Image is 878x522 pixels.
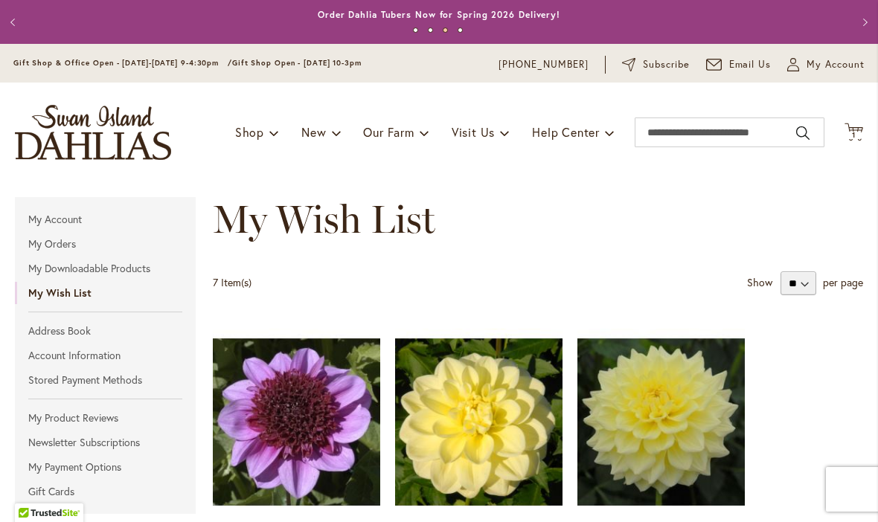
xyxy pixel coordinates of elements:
[363,124,414,140] span: Our Farm
[15,320,196,342] a: Address Book
[15,208,196,231] a: My Account
[15,233,196,255] a: My Orders
[443,28,448,33] button: 3 of 4
[11,469,53,511] iframe: Launch Accessibility Center
[15,282,196,304] strong: My Wish List
[852,130,856,140] span: 1
[499,57,589,72] a: [PHONE_NUMBER]
[15,344,196,367] a: Account Information
[15,407,196,429] a: My Product Reviews
[452,124,495,140] span: Visit Us
[729,57,772,72] span: Email Us
[428,28,433,33] button: 2 of 4
[845,123,863,143] button: 1
[15,456,196,478] a: My Payment Options
[232,58,362,68] span: Gift Shop Open - [DATE] 10-3pm
[747,275,772,289] strong: Show
[458,28,463,33] button: 4 of 4
[15,369,196,391] a: Stored Payment Methods
[235,124,264,140] span: Shop
[13,58,232,68] span: Gift Shop & Office Open - [DATE]-[DATE] 9-4:30pm /
[622,57,690,72] a: Subscribe
[15,257,196,280] a: My Downloadable Products
[213,196,435,242] span: My Wish List
[301,124,326,140] span: New
[848,7,878,37] button: Next
[807,57,865,72] span: My Account
[823,275,863,289] span: per page
[643,57,690,72] span: Subscribe
[213,275,251,289] span: 7 Item(s)
[15,431,196,454] a: Newsletter Subscriptions
[532,124,600,140] span: Help Center
[15,105,171,160] a: store logo
[787,57,865,72] button: My Account
[15,480,196,503] a: Gift Cards
[318,9,560,20] a: Order Dahlia Tubers Now for Spring 2026 Delivery!
[413,28,418,33] button: 1 of 4
[706,57,772,72] a: Email Us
